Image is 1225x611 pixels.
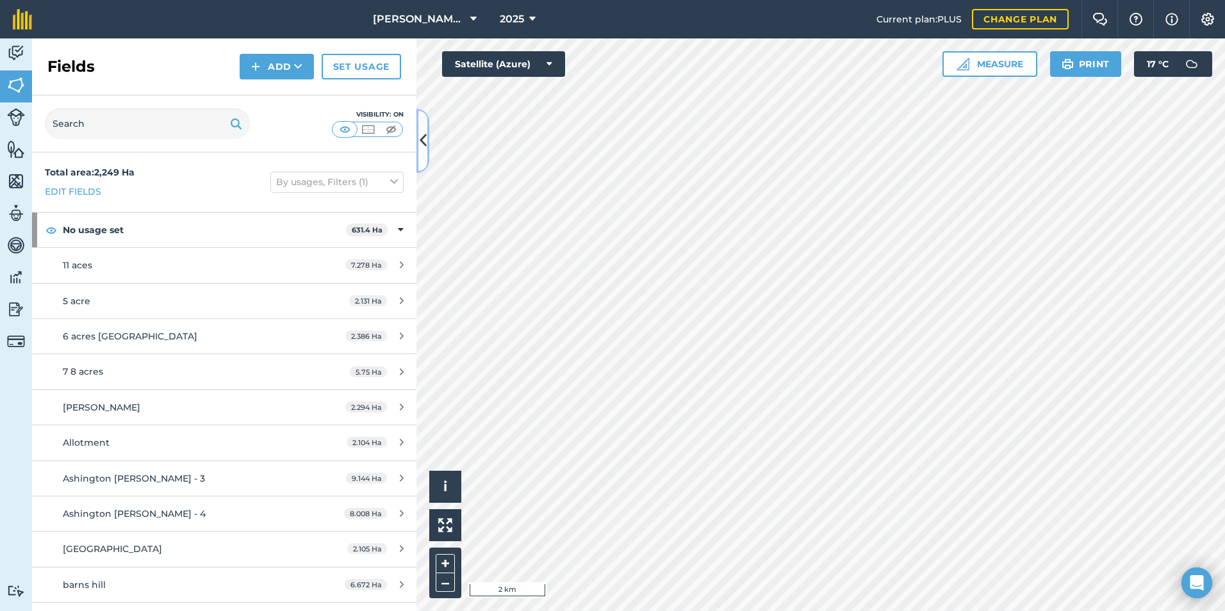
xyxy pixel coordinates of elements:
img: svg+xml;base64,PHN2ZyB4bWxucz0iaHR0cDovL3d3dy53My5vcmcvMjAwMC9zdmciIHdpZHRoPSI1MCIgaGVpZ2h0PSI0MC... [337,123,353,136]
strong: No usage set [63,213,346,247]
img: A question mark icon [1128,13,1144,26]
h2: Fields [47,56,95,77]
span: 9.144 Ha [346,473,387,484]
img: svg+xml;base64,PHN2ZyB4bWxucz0iaHR0cDovL3d3dy53My5vcmcvMjAwMC9zdmciIHdpZHRoPSI1MCIgaGVpZ2h0PSI0MC... [383,123,399,136]
a: Ashington [PERSON_NAME] - 39.144 Ha [32,461,416,496]
span: 7 8 acres [63,366,103,377]
img: svg+xml;base64,PD94bWwgdmVyc2lvbj0iMS4wIiBlbmNvZGluZz0idXRmLTgiPz4KPCEtLSBHZW5lcmF0b3I6IEFkb2JlIE... [7,585,25,597]
button: By usages, Filters (1) [270,172,404,192]
img: svg+xml;base64,PHN2ZyB4bWxucz0iaHR0cDovL3d3dy53My5vcmcvMjAwMC9zdmciIHdpZHRoPSI1NiIgaGVpZ2h0PSI2MC... [7,76,25,95]
img: svg+xml;base64,PD94bWwgdmVyc2lvbj0iMS4wIiBlbmNvZGluZz0idXRmLTgiPz4KPCEtLSBHZW5lcmF0b3I6IEFkb2JlIE... [7,300,25,319]
a: Allotment2.104 Ha [32,425,416,460]
span: Ashington [PERSON_NAME] - 3 [63,473,205,484]
img: svg+xml;base64,PHN2ZyB4bWxucz0iaHR0cDovL3d3dy53My5vcmcvMjAwMC9zdmciIHdpZHRoPSI1NiIgaGVpZ2h0PSI2MC... [7,140,25,159]
span: i [443,478,447,494]
img: svg+xml;base64,PD94bWwgdmVyc2lvbj0iMS4wIiBlbmNvZGluZz0idXRmLTgiPz4KPCEtLSBHZW5lcmF0b3I6IEFkb2JlIE... [7,108,25,126]
input: Search [45,108,250,139]
img: Four arrows, one pointing top left, one top right, one bottom right and the last bottom left [438,518,452,532]
a: 11 aces7.278 Ha [32,248,416,282]
button: 17 °C [1134,51,1212,77]
div: Visibility: On [332,110,404,120]
img: svg+xml;base64,PHN2ZyB4bWxucz0iaHR0cDovL3d3dy53My5vcmcvMjAwMC9zdmciIHdpZHRoPSIxNCIgaGVpZ2h0PSIyNC... [251,59,260,74]
span: 17 ° C [1147,51,1169,77]
span: [GEOGRAPHIC_DATA] [63,543,162,555]
span: Current plan : PLUS [876,12,962,26]
span: 2.104 Ha [347,437,387,448]
span: Allotment [63,437,110,448]
strong: 631.4 Ha [352,225,382,234]
div: No usage set631.4 Ha [32,213,416,247]
button: Print [1050,51,1122,77]
span: [PERSON_NAME] LTD [373,12,465,27]
img: svg+xml;base64,PD94bWwgdmVyc2lvbj0iMS4wIiBlbmNvZGluZz0idXRmLTgiPz4KPCEtLSBHZW5lcmF0b3I6IEFkb2JlIE... [7,44,25,63]
span: 2.131 Ha [349,295,387,306]
img: svg+xml;base64,PHN2ZyB4bWxucz0iaHR0cDovL3d3dy53My5vcmcvMjAwMC9zdmciIHdpZHRoPSIxOCIgaGVpZ2h0PSIyNC... [45,222,57,238]
span: 11 aces [63,259,92,271]
button: Measure [942,51,1037,77]
button: Add [240,54,314,79]
span: 8.008 Ha [344,508,387,519]
button: – [436,573,455,592]
span: 5 acre [63,295,90,307]
img: svg+xml;base64,PD94bWwgdmVyc2lvbj0iMS4wIiBlbmNvZGluZz0idXRmLTgiPz4KPCEtLSBHZW5lcmF0b3I6IEFkb2JlIE... [7,236,25,255]
img: svg+xml;base64,PHN2ZyB4bWxucz0iaHR0cDovL3d3dy53My5vcmcvMjAwMC9zdmciIHdpZHRoPSIxOSIgaGVpZ2h0PSIyNC... [1062,56,1074,72]
a: [PERSON_NAME]2.294 Ha [32,390,416,425]
a: Ashington [PERSON_NAME] - 48.008 Ha [32,496,416,531]
button: + [436,554,455,573]
span: [PERSON_NAME] [63,402,140,413]
span: 6.672 Ha [345,579,387,590]
span: 2.386 Ha [345,330,387,341]
span: 7.278 Ha [345,259,387,270]
img: svg+xml;base64,PHN2ZyB4bWxucz0iaHR0cDovL3d3dy53My5vcmcvMjAwMC9zdmciIHdpZHRoPSI1MCIgaGVpZ2h0PSI0MC... [360,123,376,136]
button: Satellite (Azure) [442,51,565,77]
a: 6 acres [GEOGRAPHIC_DATA]2.386 Ha [32,319,416,354]
img: svg+xml;base64,PD94bWwgdmVyc2lvbj0iMS4wIiBlbmNvZGluZz0idXRmLTgiPz4KPCEtLSBHZW5lcmF0b3I6IEFkb2JlIE... [7,268,25,287]
img: svg+xml;base64,PD94bWwgdmVyc2lvbj0iMS4wIiBlbmNvZGluZz0idXRmLTgiPz4KPCEtLSBHZW5lcmF0b3I6IEFkb2JlIE... [7,204,25,223]
span: 5.75 Ha [350,366,387,377]
span: barns hill [63,579,106,591]
img: fieldmargin Logo [13,9,32,29]
a: 7 8 acres5.75 Ha [32,354,416,389]
span: 2.294 Ha [345,402,387,412]
a: Set usage [322,54,401,79]
img: Ruler icon [957,58,969,70]
img: Two speech bubbles overlapping with the left bubble in the forefront [1092,13,1108,26]
a: Change plan [972,9,1069,29]
img: A cog icon [1200,13,1215,26]
img: svg+xml;base64,PHN2ZyB4bWxucz0iaHR0cDovL3d3dy53My5vcmcvMjAwMC9zdmciIHdpZHRoPSI1NiIgaGVpZ2h0PSI2MC... [7,172,25,191]
img: svg+xml;base64,PD94bWwgdmVyc2lvbj0iMS4wIiBlbmNvZGluZz0idXRmLTgiPz4KPCEtLSBHZW5lcmF0b3I6IEFkb2JlIE... [1179,51,1204,77]
span: 2.105 Ha [347,543,387,554]
a: 5 acre2.131 Ha [32,284,416,318]
a: barns hill6.672 Ha [32,567,416,602]
a: [GEOGRAPHIC_DATA]2.105 Ha [32,532,416,566]
span: Ashington [PERSON_NAME] - 4 [63,508,206,519]
img: svg+xml;base64,PHN2ZyB4bWxucz0iaHR0cDovL3d3dy53My5vcmcvMjAwMC9zdmciIHdpZHRoPSIxNyIgaGVpZ2h0PSIxNy... [1165,12,1178,27]
img: svg+xml;base64,PHN2ZyB4bWxucz0iaHR0cDovL3d3dy53My5vcmcvMjAwMC9zdmciIHdpZHRoPSIxOSIgaGVpZ2h0PSIyNC... [230,116,242,131]
span: 6 acres [GEOGRAPHIC_DATA] [63,330,197,342]
strong: Total area : 2,249 Ha [45,167,135,178]
div: Open Intercom Messenger [1181,567,1212,598]
span: 2025 [500,12,524,27]
button: i [429,471,461,503]
a: Edit fields [45,184,101,199]
img: svg+xml;base64,PD94bWwgdmVyc2lvbj0iMS4wIiBlbmNvZGluZz0idXRmLTgiPz4KPCEtLSBHZW5lcmF0b3I6IEFkb2JlIE... [7,332,25,350]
